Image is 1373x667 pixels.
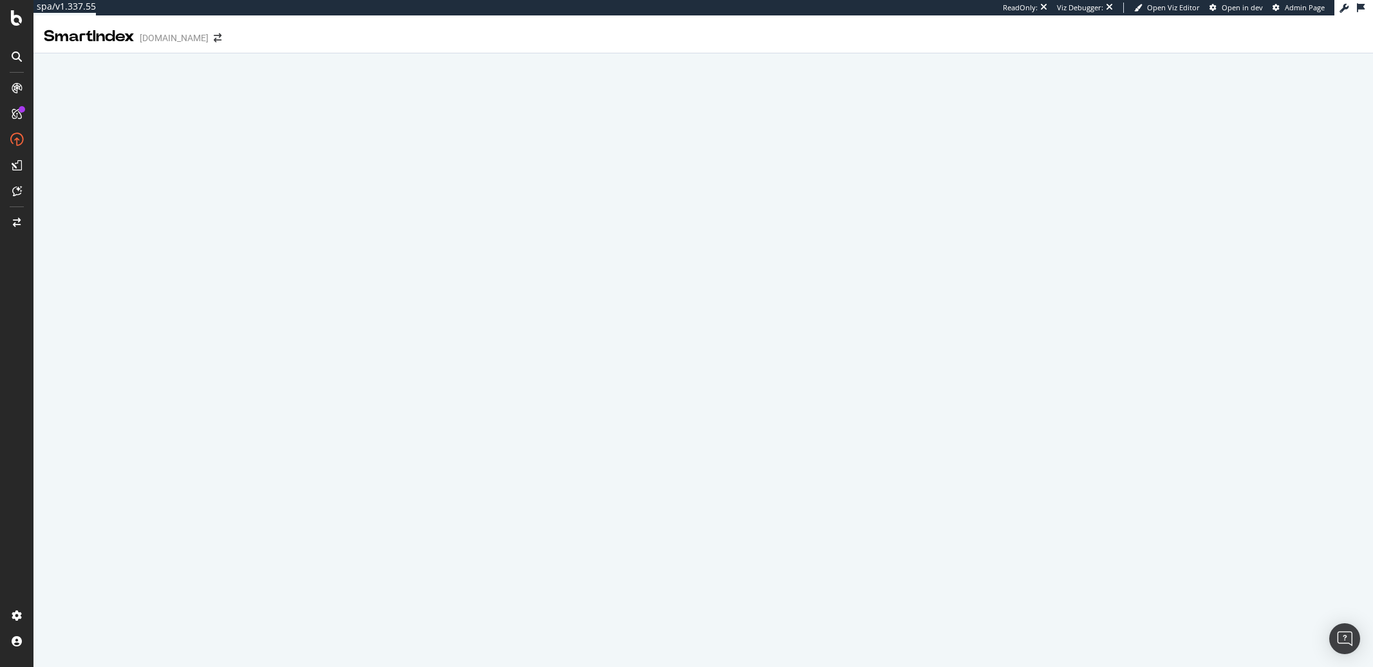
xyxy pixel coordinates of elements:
[33,53,1373,667] iframe: To enrich screen reader interactions, please activate Accessibility in Grammarly extension settings
[1134,3,1200,13] a: Open Viz Editor
[1210,3,1263,13] a: Open in dev
[1003,3,1038,13] div: ReadOnly:
[44,26,135,48] div: SmartIndex
[1147,3,1200,12] span: Open Viz Editor
[1273,3,1325,13] a: Admin Page
[1329,623,1360,654] div: Open Intercom Messenger
[1285,3,1325,12] span: Admin Page
[1057,3,1103,13] div: Viz Debugger:
[140,32,209,44] div: [DOMAIN_NAME]
[214,33,221,42] div: arrow-right-arrow-left
[1222,3,1263,12] span: Open in dev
